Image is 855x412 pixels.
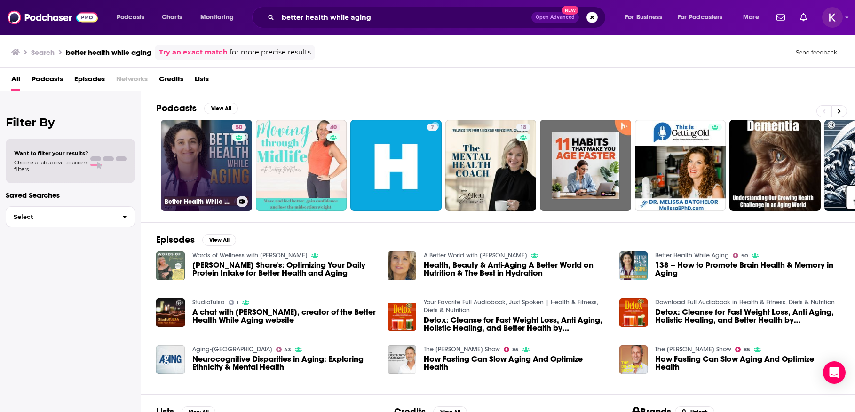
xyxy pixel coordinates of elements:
[8,8,98,26] img: Podchaser - Follow, Share and Rate Podcasts
[424,298,598,314] a: Your Favorite Full Audiobook, Just Spoken | Health & Fitness, Diets & Nutrition
[512,348,519,352] span: 85
[424,345,500,353] a: The Dr. Hyman Show
[619,298,648,327] img: Detox: Cleanse for Fast Weight Loss, Anti Aging, Holistic Healing, and Better Health by Brian Ada...
[424,251,527,259] a: A Better World with Mitchell J. Rabin
[625,11,662,24] span: For Business
[388,303,416,331] a: Detox: Cleanse for Fast Weight Loss, Anti Aging, Holistic Healing, and Better Health by Brian Ada...
[192,308,377,324] a: A chat with Dr. Leslie Kernisan, creator of the Better Health While Aging website
[202,234,236,246] button: View All
[116,71,148,91] span: Networks
[6,116,135,129] h2: Filter By
[232,124,246,131] a: 50
[192,308,377,324] span: A chat with [PERSON_NAME], creator of the Better Health While Aging website
[192,261,377,277] a: Shelly Share's: Optimizing Your Daily Protein Intake for Better Health and Aging
[733,253,748,258] a: 50
[431,123,434,132] span: 7
[823,361,846,384] div: Open Intercom Messenger
[672,10,736,25] button: open menu
[194,10,246,25] button: open menu
[822,7,843,28] button: Show profile menu
[276,347,292,352] a: 43
[256,120,347,211] a: 40
[424,355,608,371] a: How Fasting Can Slow Aging And Optimize Health
[204,103,238,114] button: View All
[655,261,839,277] span: 138 – How to Promote Brain Health & Memory in Aging
[619,345,648,374] a: How Fasting Can Slow Aging And Optimize Health
[655,345,731,353] a: The Dr. Hyman Show
[156,251,185,280] img: Shelly Share's: Optimizing Your Daily Protein Intake for Better Health and Aging
[531,12,579,23] button: Open AdvancedNew
[156,234,236,246] a: EpisodesView All
[161,120,252,211] a: 50Better Health While Aging
[156,345,185,374] img: Neurocognitive Disparities in Aging: Exploring Ethnicity & Mental Health
[261,7,615,28] div: Search podcasts, credits, & more...
[278,10,531,25] input: Search podcasts, credits, & more...
[229,300,239,305] a: 1
[793,48,840,56] button: Send feedback
[350,120,442,211] a: 7
[159,71,183,91] a: Credits
[735,347,750,352] a: 85
[619,251,648,280] img: 138 – How to Promote Brain Health & Memory in Aging
[156,10,188,25] a: Charts
[110,10,157,25] button: open menu
[156,102,197,114] h2: Podcasts
[31,48,55,57] h3: Search
[11,71,20,91] a: All
[165,198,233,206] h3: Better Health While Aging
[424,316,608,332] span: Detox: Cleanse for Fast Weight Loss, Anti Aging, Holistic Healing, and Better Health by [PERSON_N...
[66,48,151,57] h3: better health while aging
[427,124,438,131] a: 7
[678,11,723,24] span: For Podcasters
[655,308,839,324] a: Detox: Cleanse for Fast Weight Loss, Anti Aging, Holistic Healing, and Better Health by Brian Ada...
[562,6,579,15] span: New
[655,308,839,324] span: Detox: Cleanse for Fast Weight Loss, Anti Aging, Holistic Healing, and Better Health by [PERSON_N...
[6,191,135,200] p: Saved Searches
[6,206,135,227] button: Select
[655,251,729,259] a: Better Health While Aging
[117,11,144,24] span: Podcasts
[156,102,238,114] a: PodcastsView All
[744,348,750,352] span: 85
[536,15,575,20] span: Open Advanced
[736,10,771,25] button: open menu
[230,47,311,58] span: for more precise results
[741,254,748,258] span: 50
[822,7,843,28] img: User Profile
[156,298,185,327] img: A chat with Dr. Leslie Kernisan, creator of the Better Health While Aging website
[159,47,228,58] a: Try an exact match
[192,355,377,371] a: Neurocognitive Disparities in Aging: Exploring Ethnicity & Mental Health
[74,71,105,91] span: Episodes
[192,345,272,353] a: Aging-US
[618,10,674,25] button: open menu
[195,71,209,91] span: Lists
[445,120,537,211] a: 18
[237,301,238,305] span: 1
[192,298,225,306] a: StudioTulsa
[326,124,340,131] a: 40
[200,11,234,24] span: Monitoring
[520,123,526,132] span: 18
[655,298,835,306] a: Download Full Audiobook in Health & Fitness, Diets & Nutrition
[773,9,789,25] a: Show notifications dropdown
[6,214,115,220] span: Select
[655,355,839,371] a: How Fasting Can Slow Aging And Optimize Health
[424,261,608,277] a: Health, Beauty & Anti-Aging A Better World on Nutrition & The Best in Hydration
[822,7,843,28] span: Logged in as kwignall
[156,234,195,246] h2: Episodes
[796,9,811,25] a: Show notifications dropdown
[516,124,530,131] a: 18
[504,347,519,352] a: 85
[14,150,88,156] span: Want to filter your results?
[32,71,63,91] span: Podcasts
